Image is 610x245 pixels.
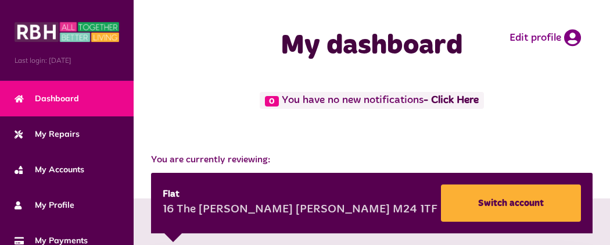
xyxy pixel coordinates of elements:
[189,29,555,63] h1: My dashboard
[424,95,479,106] a: - Click Here
[15,164,84,176] span: My Accounts
[265,96,279,106] span: 0
[15,128,80,140] span: My Repairs
[441,184,581,222] a: Switch account
[15,93,79,105] span: Dashboard
[509,29,581,47] a: Edit profile
[163,201,437,219] div: 16 The [PERSON_NAME] [PERSON_NAME] M24 1TF
[163,187,437,201] div: Flat
[151,153,593,167] span: You are currently reviewing:
[15,199,74,211] span: My Profile
[15,55,119,66] span: Last login: [DATE]
[15,20,119,44] img: MyRBH
[260,92,483,109] span: You have no new notifications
